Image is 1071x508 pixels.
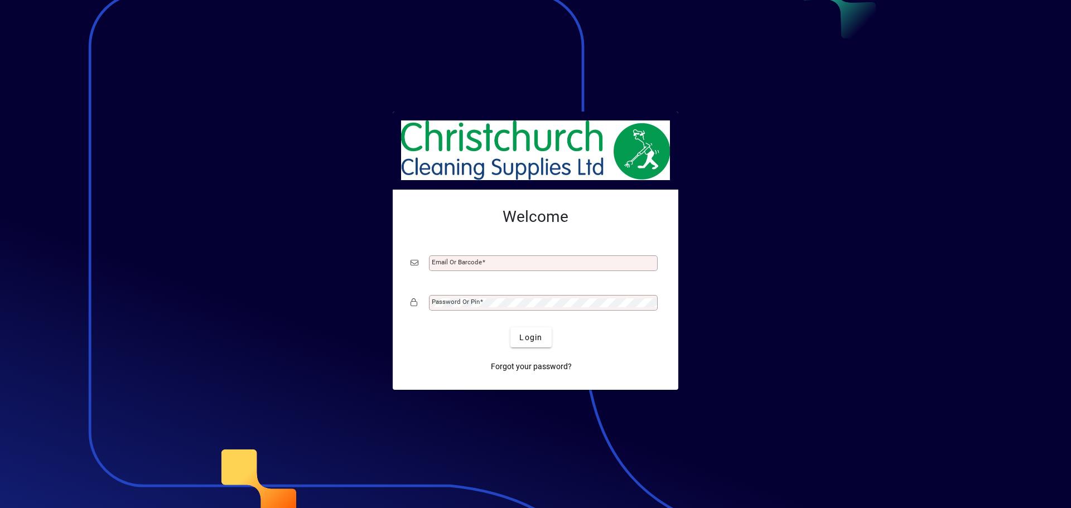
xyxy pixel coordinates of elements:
[432,258,482,266] mat-label: Email or Barcode
[411,207,660,226] h2: Welcome
[510,327,551,347] button: Login
[491,361,572,372] span: Forgot your password?
[519,332,542,343] span: Login
[486,356,576,376] a: Forgot your password?
[432,298,480,306] mat-label: Password or Pin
